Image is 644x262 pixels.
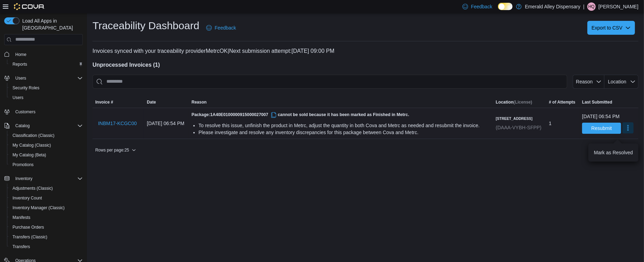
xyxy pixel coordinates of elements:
[10,243,33,251] a: Transfers
[591,125,612,132] span: Resubmit
[15,123,30,129] span: Catalog
[576,79,593,84] span: Reason
[92,19,199,33] h1: Traceability Dashboard
[7,232,86,242] button: Transfers (Classic)
[13,244,30,249] span: Transfers
[1,121,86,131] button: Catalog
[622,122,634,133] button: More
[15,75,26,81] span: Users
[496,99,532,105] span: Location (License)
[7,93,86,103] button: Users
[10,204,67,212] a: Inventory Manager (Classic)
[13,186,53,191] span: Adjustments (Classic)
[92,75,567,89] input: This is a search bar. After typing your query, hit enter to filter the results lower in the page.
[10,233,83,241] span: Transfers (Classic)
[7,150,86,160] button: My Catalog (Beta)
[10,194,83,202] span: Inventory Count
[10,213,33,222] a: Manifests
[13,122,83,130] span: Catalog
[10,93,26,102] a: Users
[10,213,83,222] span: Manifests
[471,3,492,10] span: Feedback
[10,194,45,202] a: Inventory Count
[92,146,139,154] button: Rows per page:25
[1,174,86,183] button: Inventory
[594,149,633,156] span: Mark as Resolved
[15,52,26,57] span: Home
[95,147,129,153] span: Rows per page : 25
[215,24,236,31] span: Feedback
[10,184,56,193] a: Adjustments (Classic)
[549,119,552,128] span: 1
[10,84,42,92] a: Security Roles
[7,83,86,93] button: Security Roles
[10,131,57,140] a: Classification (Classic)
[7,131,86,140] button: Classification (Classic)
[13,74,29,82] button: Users
[7,183,86,193] button: Adjustments (Classic)
[10,93,83,102] span: Users
[514,100,532,105] span: (License)
[7,213,86,222] button: Manifests
[7,140,86,150] button: My Catalog (Classic)
[496,116,541,121] h6: [STREET_ADDRESS]
[10,151,49,159] a: My Catalog (Beta)
[10,131,83,140] span: Classification (Classic)
[7,242,86,252] button: Transfers
[10,84,83,92] span: Security Roles
[498,3,513,10] input: Dark Mode
[582,99,612,105] span: Last Submitted
[10,233,50,241] a: Transfers (Classic)
[95,116,139,130] button: INBM17-KCGC00
[591,146,636,159] button: Mark as Resolved
[13,174,35,183] button: Inventory
[13,215,30,220] span: Manifests
[588,2,595,11] span: HQ
[92,61,638,69] h4: Unprocessed Invoices ( 1 )
[19,17,83,31] span: Load All Apps in [GEOGRAPHIC_DATA]
[15,109,35,115] span: Customers
[13,152,46,158] span: My Catalog (Beta)
[192,99,207,105] span: Reason
[14,3,45,10] img: Cova
[13,62,27,67] span: Reports
[582,113,620,120] div: [DATE] 06:54 PM
[10,161,37,169] a: Promotions
[7,222,86,232] button: Purchase Orders
[13,50,29,59] a: Home
[10,204,83,212] span: Inventory Manager (Classic)
[1,49,86,59] button: Home
[10,184,83,193] span: Adjustments (Classic)
[10,141,54,149] a: My Catalog (Classic)
[496,125,541,130] span: (DAAA-VYBH-SFPP)
[582,123,621,134] button: Resubmit
[583,2,585,11] p: |
[192,111,490,119] h5: Package: cannot be sold because it has been marked as Finished in Metrc.
[10,141,83,149] span: My Catalog (Classic)
[1,73,86,83] button: Users
[10,223,47,231] a: Purchase Orders
[199,129,490,136] div: Please investigate and resolve any inventory discrepancies for this package between Cova and Metrc.
[144,97,188,108] button: Date
[13,224,44,230] span: Purchase Orders
[7,193,86,203] button: Inventory Count
[92,47,638,55] p: Invoices synced with your traceability provider MetrcOK | [DATE] 09:00 PM
[10,60,83,68] span: Reports
[13,174,83,183] span: Inventory
[92,97,144,108] button: Invoice #
[210,112,278,117] span: 1A40E0100000915000027007
[13,195,42,201] span: Inventory Count
[13,234,47,240] span: Transfers (Classic)
[13,85,39,91] span: Security Roles
[549,99,575,105] span: # of Attempts
[604,75,638,89] button: Location
[608,79,626,84] span: Location
[98,120,137,127] span: INBM17-KCGC00
[13,122,32,130] button: Catalog
[147,99,156,105] span: Date
[591,21,631,35] span: Export to CSV
[7,203,86,213] button: Inventory Manager (Classic)
[1,107,86,117] button: Customers
[199,122,490,129] div: To resolve this issue, unfinish the product in Metrc, adjust the quantity in both Cova and Metrc ...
